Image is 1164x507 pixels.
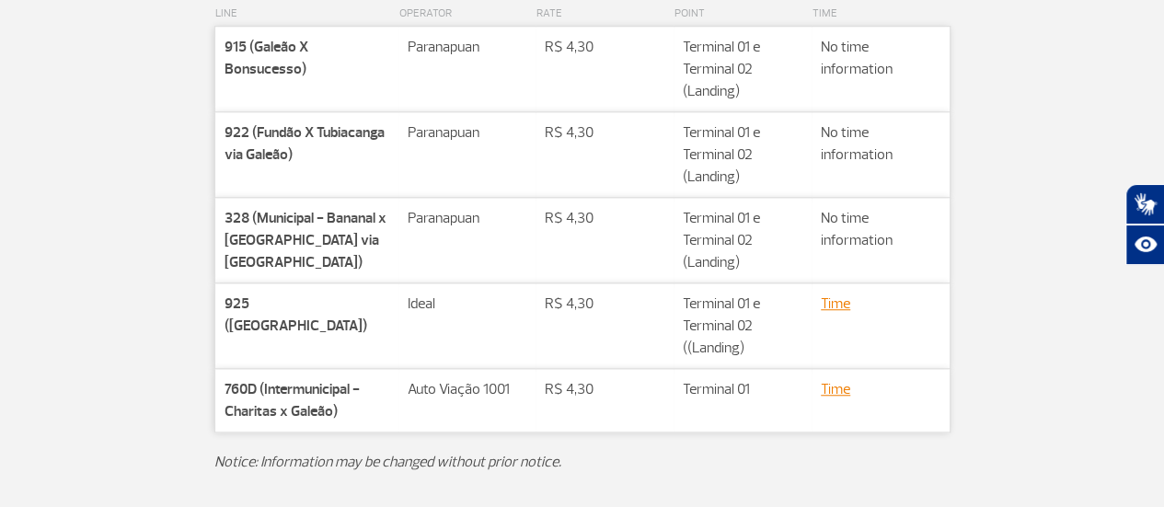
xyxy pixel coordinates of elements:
[1125,184,1164,265] div: Plugin de acessibilidade da Hand Talk.
[812,3,949,25] p: TIME
[1125,184,1164,225] button: Abrir tradutor de língua de sinais.
[821,121,940,166] p: No time information
[225,123,385,164] strong: 922 (Fundão X Tubiacanga via Galeão)
[545,207,664,229] p: R$ 4,30
[536,2,674,27] th: RATE
[408,293,526,315] p: Ideal
[225,209,386,271] strong: 328 (Municipal - Bananal x [GEOGRAPHIC_DATA] via [GEOGRAPHIC_DATA])
[821,294,850,313] a: Time
[674,283,812,369] td: Terminal 01 e Terminal 02 ((Landing)
[399,3,535,25] p: OPERATOR
[545,378,664,400] p: R$ 4,30
[812,198,950,283] td: No time information
[821,36,940,80] p: No time information
[1125,225,1164,265] button: Abrir recursos assistivos.
[674,369,812,432] td: Terminal 01
[225,380,360,421] strong: 760D (Intermunicipal - Charitas x Galeão)
[674,27,812,112] td: Terminal 01 e Terminal 02 (Landing)
[214,453,561,471] em: Notice: Information may be changed without prior notice.
[821,380,850,398] a: Time
[398,198,536,283] td: Paranapuan
[215,3,398,25] p: LINE
[545,293,664,315] p: R$ 4,30
[545,36,664,58] p: R$ 4,30
[408,378,526,400] p: Auto Viação 1001
[408,36,526,58] p: Paranapuan
[674,198,812,283] td: Terminal 01 e Terminal 02 (Landing)
[545,121,664,144] p: R$ 4,30
[225,38,308,78] strong: 915 (Galeão X Bonsucesso)
[674,112,812,198] td: Terminal 01 e Terminal 02 (Landing)
[225,294,367,335] strong: 925 ([GEOGRAPHIC_DATA])
[674,2,812,27] th: POINT
[408,121,526,144] p: Paranapuan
